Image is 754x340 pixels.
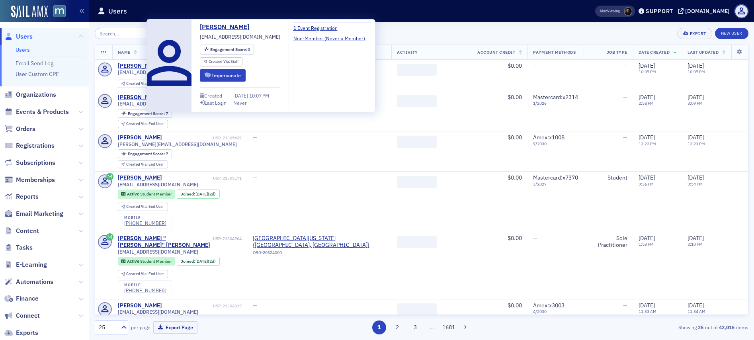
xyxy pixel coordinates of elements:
[397,176,437,188] span: ‌
[397,64,437,76] span: ‌
[124,287,166,293] a: [PHONE_NUMBER]
[118,94,162,101] a: [PERSON_NAME]
[688,69,705,74] time: 10:07 PM
[16,176,55,184] span: Memberships
[126,162,164,167] div: End User
[118,309,198,315] span: [EMAIL_ADDRESS][DOMAIN_NAME]
[209,59,231,64] span: Created Via :
[253,134,257,141] span: —
[126,82,156,86] div: Staff
[688,309,705,314] time: 11:34 AM
[126,121,148,126] span: Created Via :
[4,209,63,218] a: Email Marketing
[508,174,522,181] span: $0.00
[126,204,148,209] span: Created Via :
[589,235,627,249] div: Sole Practitioner
[16,311,40,320] span: Connect
[118,270,168,278] div: Created Via: End User
[128,111,166,116] span: Engagement Score :
[390,320,404,334] button: 2
[639,309,656,314] time: 11:33 AM
[163,303,242,309] div: USR-21304819
[4,294,39,303] a: Finance
[213,236,242,241] div: USR-21304964
[118,257,176,266] div: Active: Active: Student Member
[200,33,280,40] span: [EMAIL_ADDRESS][DOMAIN_NAME]
[508,62,522,69] span: $0.00
[204,94,222,98] div: Created
[533,49,576,55] span: Payment Methods
[397,236,437,248] span: ‌
[639,69,656,74] time: 10:07 PM
[639,94,655,101] span: [DATE]
[118,80,160,88] div: Created Via: Staff
[118,235,212,249] div: [PERSON_NAME] "[PERSON_NAME]" [PERSON_NAME]
[623,94,627,101] span: —
[118,190,176,198] div: Active: Active: Student Member
[177,190,220,198] div: Joined: 2025-09-13 00:00:00
[589,174,627,182] div: Student
[16,294,39,303] span: Finance
[126,122,164,126] div: End User
[639,234,655,242] span: [DATE]
[126,271,148,276] span: Created Via :
[4,125,35,133] a: Orders
[4,243,33,252] a: Tasks
[639,62,655,69] span: [DATE]
[253,174,257,181] span: —
[688,141,705,147] time: 12:23 PM
[508,94,522,101] span: $0.00
[53,5,66,18] img: SailAMX
[128,111,168,116] div: 7
[118,101,198,107] span: [EMAIL_ADDRESS][DOMAIN_NAME]
[253,250,386,258] div: ORG-20324000
[118,160,168,169] div: Created Via: End User
[195,258,208,264] span: [DATE]
[639,134,655,141] span: [DATE]
[678,8,733,14] button: [DOMAIN_NAME]
[121,191,172,197] a: Active Student Member
[253,302,257,309] span: —
[688,174,704,181] span: [DATE]
[16,260,47,269] span: E-Learning
[4,158,55,167] a: Subscriptions
[397,136,437,148] span: ‌
[200,69,246,82] button: Impersonate
[623,62,627,69] span: —
[95,28,171,39] input: Search…
[177,257,220,266] div: Joined: 2025-09-13 00:00:00
[688,94,704,101] span: [DATE]
[16,277,53,286] span: Automations
[118,174,162,182] div: [PERSON_NAME]
[16,158,55,167] span: Subscriptions
[688,62,704,69] span: [DATE]
[253,235,386,249] span: University of Maryland Global Campus (Adelphi, MD)
[181,191,196,197] span: Joined :
[426,324,438,331] span: …
[536,324,748,331] div: Showing out of items
[163,176,242,181] div: USR-21305171
[205,101,227,105] div: Last Login
[533,101,578,106] span: 1 / 2026
[16,70,59,78] a: User Custom CPE
[118,63,162,70] a: [PERSON_NAME]
[16,192,39,201] span: Reports
[16,328,38,337] span: Exports
[624,7,632,16] span: Lauren McDonough
[118,134,162,141] a: [PERSON_NAME]
[16,32,33,41] span: Users
[118,149,172,158] div: Engagement Score: 7
[140,258,172,264] span: Student Member
[16,209,63,218] span: Email Marketing
[533,174,578,181] span: Mastercard : x7370
[697,324,705,331] strong: 25
[16,227,39,235] span: Content
[533,62,537,69] span: —
[210,47,248,52] span: Engagement Score :
[397,303,437,315] span: ‌
[718,324,736,331] strong: 42,015
[118,249,198,255] span: [EMAIL_ADDRESS][DOMAIN_NAME]
[508,134,522,141] span: $0.00
[4,90,56,99] a: Organizations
